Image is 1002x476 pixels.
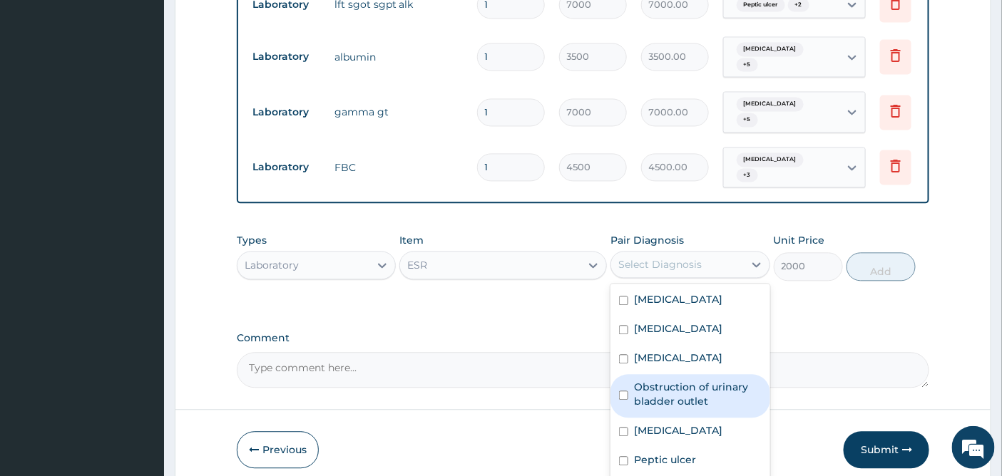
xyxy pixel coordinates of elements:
[634,423,722,438] label: [MEDICAL_DATA]
[327,98,470,126] td: gamma gt
[737,58,758,72] span: + 5
[737,113,758,127] span: + 5
[618,257,702,271] div: Select Diagnosis
[634,452,696,467] label: Peptic ulcer
[737,152,804,167] span: [MEDICAL_DATA]
[847,252,916,281] button: Add
[237,431,319,468] button: Previous
[844,431,929,468] button: Submit
[245,258,299,272] div: Laboratory
[399,233,424,247] label: Item
[245,154,327,180] td: Laboratory
[737,168,758,182] span: + 3
[610,233,684,247] label: Pair Diagnosis
[634,380,761,408] label: Obstruction of urinary bladder outlet
[83,145,197,289] span: We're online!
[737,97,804,111] span: [MEDICAL_DATA]
[634,351,722,365] label: [MEDICAL_DATA]
[7,321,272,371] textarea: Type your message and hit 'Enter'
[234,7,268,41] div: Minimize live chat window
[245,43,327,70] td: Laboratory
[407,258,427,272] div: ESR
[26,71,58,107] img: d_794563401_company_1708531726252_794563401
[237,332,930,344] label: Comment
[245,99,327,125] td: Laboratory
[327,153,470,182] td: FBC
[634,321,722,336] label: [MEDICAL_DATA]
[737,42,804,56] span: [MEDICAL_DATA]
[327,43,470,71] td: albumin
[74,80,240,98] div: Chat with us now
[774,233,825,247] label: Unit Price
[237,234,267,247] label: Types
[634,292,722,306] label: [MEDICAL_DATA]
